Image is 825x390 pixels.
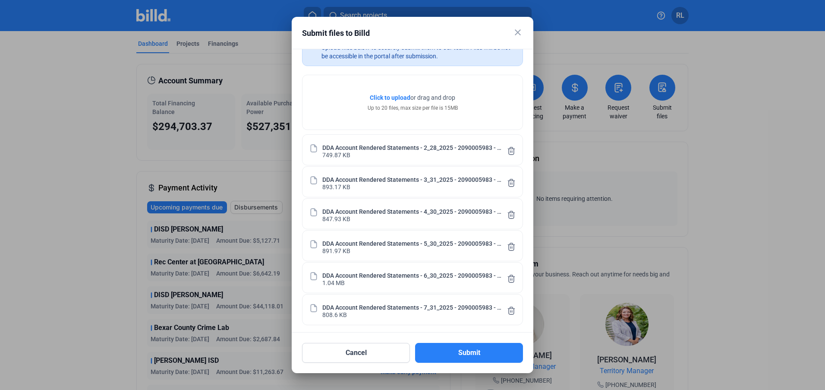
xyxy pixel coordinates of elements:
div: Up to 20 files, max size per file is 15MB [368,104,458,112]
div: 749.87 KB [322,151,350,158]
span: or drag and drop [410,93,455,102]
div: 891.97 KB [322,247,350,254]
div: 893.17 KB [322,183,350,190]
div: 1.04 MB [322,279,345,286]
div: DDA Account Rendered Statements - 2_28_2025 - 2090005983 - [PERSON_NAME] & MIRROR INC.pdf [322,143,503,151]
div: Upload files below to securely submit them to our team. Files will be not be accessible in the po... [321,43,517,60]
button: Cancel [302,343,410,363]
div: 847.93 KB [322,215,350,222]
div: 808.6 KB [322,311,347,318]
span: Click to upload [370,94,410,101]
div: DDA Account Rendered Statements - 7_31_2025 - 2090005983 - [PERSON_NAME] & MIRROR INC.pdf [322,303,503,311]
div: DDA Account Rendered Statements - 5_30_2025 - 2090005983 - [PERSON_NAME] & MIRROR INC.pdf [322,239,503,247]
div: DDA Account Rendered Statements - 4_30_2025 - 2090005983 - [PERSON_NAME] & MIRROR INC.pdf [322,207,503,215]
button: Submit [415,343,523,363]
mat-icon: close [513,27,523,38]
div: DDA Account Rendered Statements - 6_30_2025 - 2090005983 - [PERSON_NAME] & MIRROR INC.pdf [322,271,503,279]
div: Submit files to Billd [302,27,501,39]
div: DDA Account Rendered Statements - 3_31_2025 - 2090005983 - [PERSON_NAME] & MIRROR INC.pdf [322,175,503,183]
